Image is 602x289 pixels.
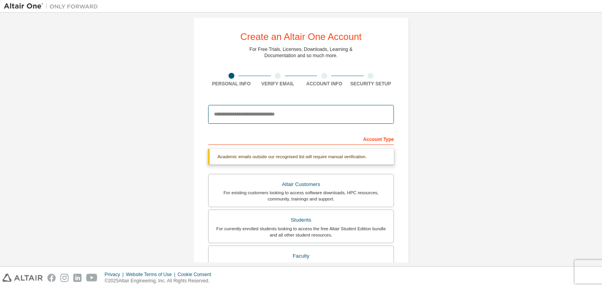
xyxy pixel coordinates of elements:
[178,271,216,278] div: Cookie Consent
[348,81,394,87] div: Security Setup
[4,2,102,10] img: Altair One
[213,179,389,190] div: Altair Customers
[126,271,178,278] div: Website Terms of Use
[86,274,98,282] img: youtube.svg
[213,226,389,238] div: For currently enrolled students looking to access the free Altair Student Edition bundle and all ...
[105,278,216,284] p: © 2025 Altair Engineering, Inc. All Rights Reserved.
[73,274,82,282] img: linkedin.svg
[208,149,394,164] div: Academic emails outside our recognised list will require manual verification.
[208,132,394,145] div: Account Type
[240,32,362,42] div: Create an Altair One Account
[213,215,389,226] div: Students
[250,46,353,59] div: For Free Trials, Licenses, Downloads, Learning & Documentation and so much more.
[213,190,389,202] div: For existing customers looking to access software downloads, HPC resources, community, trainings ...
[213,251,389,262] div: Faculty
[255,81,301,87] div: Verify Email
[213,262,389,274] div: For faculty & administrators of academic institutions administering students and accessing softwa...
[60,274,69,282] img: instagram.svg
[2,274,43,282] img: altair_logo.svg
[301,81,348,87] div: Account Info
[208,81,255,87] div: Personal Info
[105,271,126,278] div: Privacy
[47,274,56,282] img: facebook.svg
